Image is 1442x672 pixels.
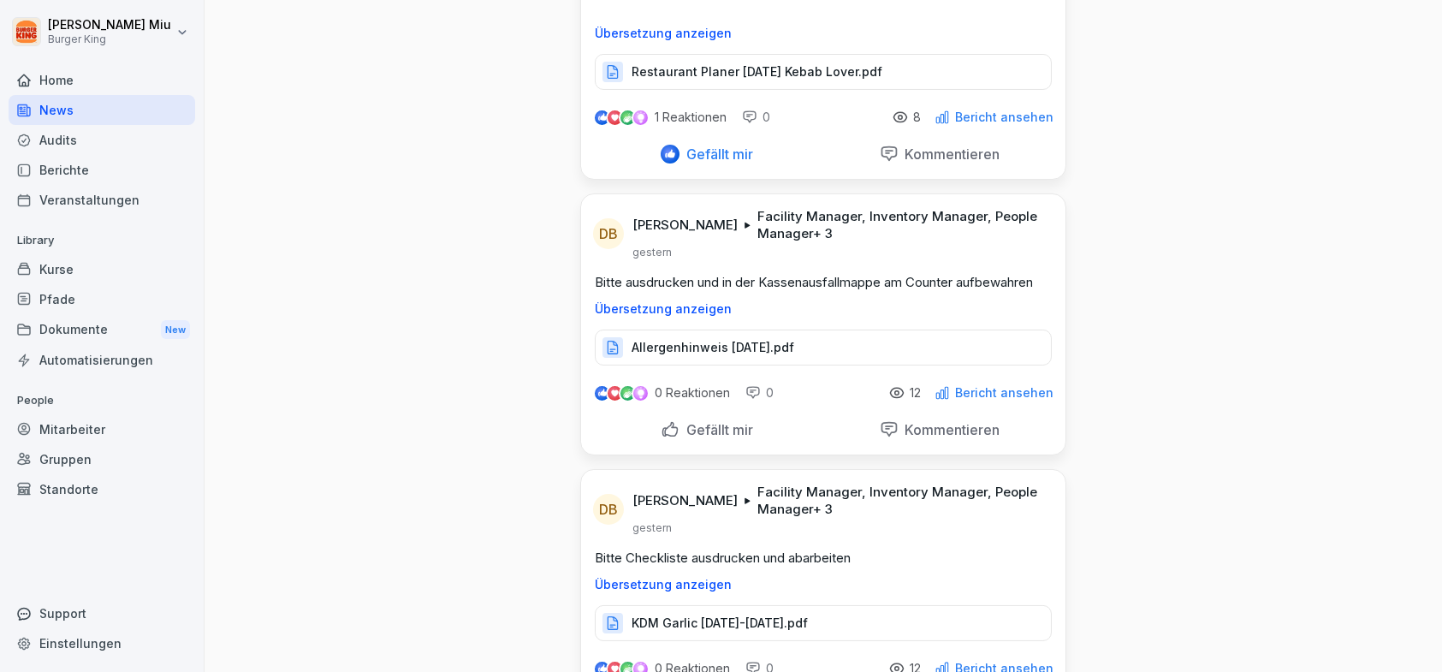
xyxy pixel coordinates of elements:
p: 0 Reaktionen [655,386,730,400]
a: Gruppen [9,444,195,474]
a: Einstellungen [9,628,195,658]
p: [PERSON_NAME] [632,492,738,509]
a: Mitarbeiter [9,414,195,444]
img: celebrate [620,110,635,125]
p: Bericht ansehen [955,110,1053,124]
p: 1 Reaktionen [655,110,727,124]
img: love [608,111,621,124]
p: 12 [910,386,921,400]
a: Standorte [9,474,195,504]
p: Library [9,227,195,254]
a: DokumenteNew [9,314,195,346]
a: Automatisierungen [9,345,195,375]
p: Übersetzung anzeigen [595,27,1052,40]
p: Kommentieren [899,146,1000,163]
p: Allergenhinweis [DATE].pdf [632,339,794,356]
img: inspiring [633,385,648,401]
div: 0 [745,384,774,401]
p: Gefällt mir [679,421,753,438]
a: Berichte [9,155,195,185]
p: gestern [632,246,672,259]
p: Facility Manager, Inventory Manager, People Manager + 3 [757,484,1045,518]
a: News [9,95,195,125]
p: Gefällt mir [679,146,753,163]
img: love [608,387,621,400]
div: New [161,320,190,340]
div: 0 [742,109,770,126]
img: celebrate [620,386,635,401]
p: Übersetzung anzeigen [595,578,1052,592]
p: Burger King [48,33,171,45]
p: Übersetzung anzeigen [595,302,1052,316]
a: Veranstaltungen [9,185,195,215]
p: KDM Garlic [DATE]-[DATE].pdf [632,615,808,632]
p: Bitte Checkliste ausdrucken und abarbeiten [595,549,1052,568]
a: Restaurant Planer [DATE] Kebab Lover.pdf [595,68,1052,86]
p: People [9,387,195,414]
div: DB [593,218,624,249]
div: DB [593,494,624,525]
p: Restaurant Planer [DATE] Kebab Lover.pdf [632,63,882,80]
img: inspiring [633,110,648,125]
p: Facility Manager, Inventory Manager, People Manager + 3 [757,208,1045,242]
p: gestern [632,521,672,535]
img: like [596,386,609,400]
p: Kommentieren [899,421,1000,438]
p: Bitte ausdrucken und in der Kassenausfallmappe am Counter aufbewahren [595,273,1052,292]
a: Audits [9,125,195,155]
p: 8 [913,110,921,124]
a: Pfade [9,284,195,314]
a: Home [9,65,195,95]
div: Support [9,598,195,628]
a: Kurse [9,254,195,284]
a: KDM Garlic [DATE]-[DATE].pdf [595,620,1052,637]
p: [PERSON_NAME] Miu [48,18,171,33]
img: like [596,110,609,124]
p: Bericht ansehen [955,386,1053,400]
p: [PERSON_NAME] [632,217,738,234]
div: Dokumente [9,314,195,346]
a: Allergenhinweis [DATE].pdf [595,344,1052,361]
